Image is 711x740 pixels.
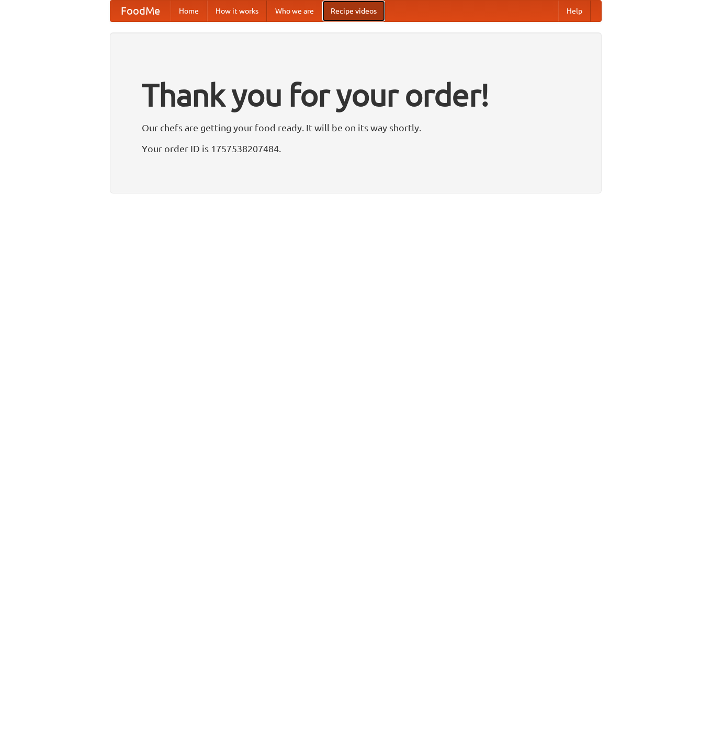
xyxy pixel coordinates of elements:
[110,1,171,21] a: FoodMe
[267,1,322,21] a: Who we are
[142,120,570,135] p: Our chefs are getting your food ready. It will be on its way shortly.
[142,141,570,156] p: Your order ID is 1757538207484.
[207,1,267,21] a: How it works
[142,70,570,120] h1: Thank you for your order!
[322,1,385,21] a: Recipe videos
[171,1,207,21] a: Home
[558,1,591,21] a: Help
